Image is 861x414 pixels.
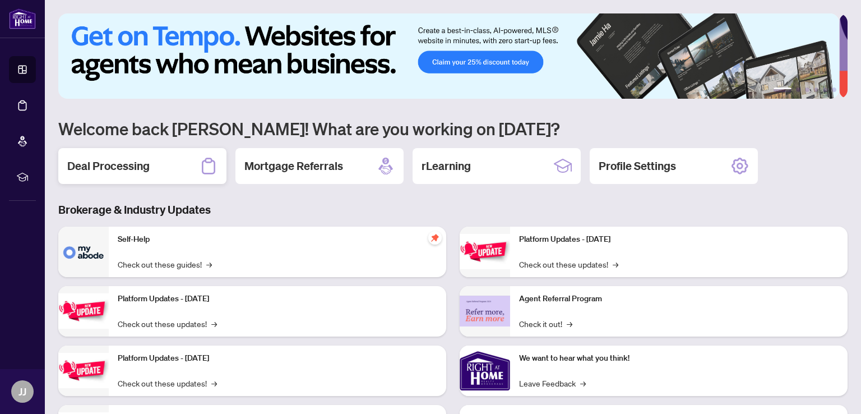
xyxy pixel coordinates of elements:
h2: Deal Processing [67,158,150,174]
span: → [206,258,212,270]
a: Check out these updates!→ [519,258,618,270]
img: Platform Updates - September 16, 2025 [58,293,109,329]
span: → [613,258,618,270]
p: Agent Referral Program [519,293,839,305]
img: We want to hear what you think! [460,346,510,396]
h1: Welcome back [PERSON_NAME]! What are you working on [DATE]? [58,118,848,139]
h2: rLearning [422,158,471,174]
span: → [567,318,572,330]
button: 5 [823,88,827,92]
span: → [580,377,586,389]
span: JJ [18,384,26,399]
button: 1 [774,88,791,92]
button: Open asap [816,375,850,408]
button: 4 [814,88,818,92]
img: Platform Updates - July 21, 2025 [58,353,109,388]
p: Platform Updates - [DATE] [118,352,437,365]
span: pushpin [428,231,442,245]
h2: Profile Settings [599,158,676,174]
h2: Mortgage Referrals [244,158,343,174]
p: Platform Updates - [DATE] [519,233,839,246]
button: 3 [805,88,809,92]
img: Agent Referral Program [460,296,510,326]
img: Self-Help [58,227,109,277]
a: Check it out!→ [519,318,572,330]
span: → [211,377,217,389]
a: Leave Feedback→ [519,377,586,389]
h3: Brokerage & Industry Updates [58,202,848,218]
a: Check out these guides!→ [118,258,212,270]
p: We want to hear what you think! [519,352,839,365]
span: → [211,318,217,330]
button: 6 [832,88,836,92]
a: Check out these updates!→ [118,318,217,330]
img: Slide 0 [58,13,839,99]
p: Self-Help [118,233,437,246]
img: Platform Updates - June 23, 2025 [460,234,510,269]
button: 2 [796,88,800,92]
a: Check out these updates!→ [118,377,217,389]
p: Platform Updates - [DATE] [118,293,437,305]
img: logo [9,8,36,29]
